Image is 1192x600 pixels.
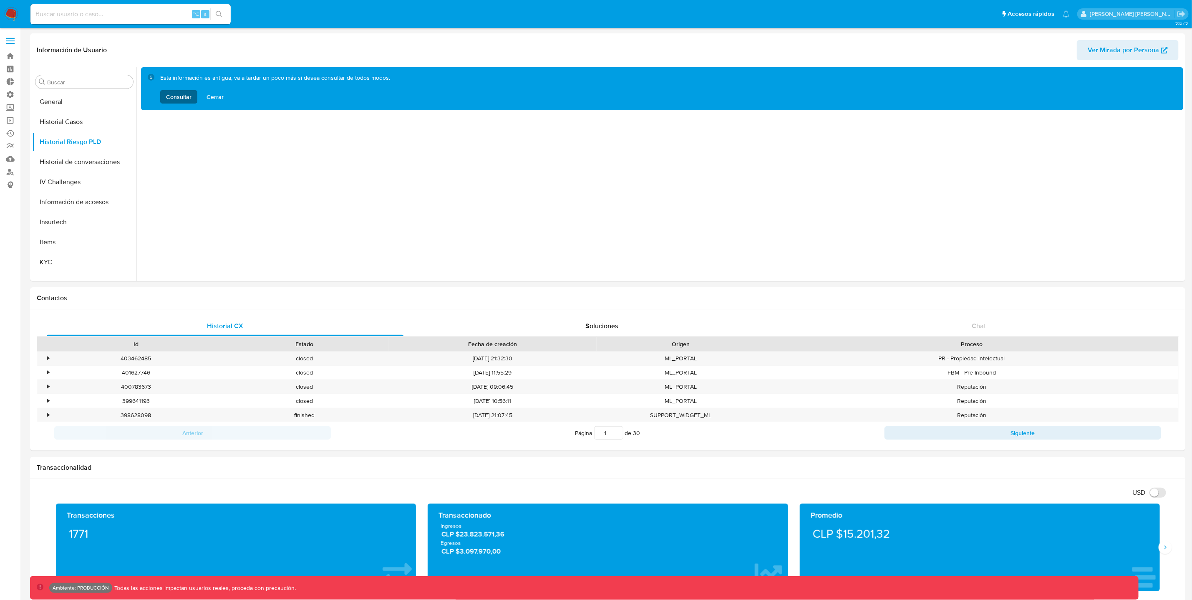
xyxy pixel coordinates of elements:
[47,411,49,419] div: •
[32,212,136,232] button: Insurtech
[37,294,1179,302] h1: Contactos
[220,408,389,422] div: finished
[37,46,107,54] h1: Información de Usuario
[160,90,197,104] button: Consultar
[37,463,1179,472] h1: Transaccionalidad
[47,354,49,362] div: •
[30,9,231,20] input: Buscar usuario o caso...
[32,172,136,192] button: IV Challenges
[32,152,136,172] button: Historial de conversaciones
[597,352,765,365] div: ML_PORTAL
[1088,40,1159,60] span: Ver Mirada por Persona
[771,340,1172,348] div: Proceso
[52,408,220,422] div: 398628098
[39,78,45,85] button: Buscar
[1177,10,1186,18] a: Salir
[32,112,136,132] button: Historial Casos
[193,10,199,18] span: ⌥
[633,429,640,437] span: 30
[220,366,389,380] div: closed
[160,74,390,104] div: Esta información es antigua, va a tardar un poco más si desea consultar de todos modos.
[585,321,618,331] span: Soluciones
[210,8,227,20] button: search-icon
[54,426,331,440] button: Anterior
[602,340,759,348] div: Origen
[597,366,765,380] div: ML_PORTAL
[220,352,389,365] div: closed
[575,426,640,440] span: Página de
[52,366,220,380] div: 401627746
[220,380,389,394] div: closed
[765,380,1178,394] div: Reputación
[389,380,597,394] div: [DATE] 09:06:45
[1090,10,1174,18] p: leidy.martinez@mercadolibre.com.co
[58,340,214,348] div: Id
[220,394,389,408] div: closed
[166,90,192,104] span: Consultar
[32,132,136,152] button: Historial Riesgo PLD
[32,252,136,272] button: KYC
[47,78,130,86] input: Buscar
[597,408,765,422] div: SUPPORT_WIDGET_ML
[47,369,49,377] div: •
[204,10,207,18] span: s
[1077,40,1179,60] button: Ver Mirada por Persona
[885,426,1161,440] button: Siguiente
[1008,10,1054,18] span: Accesos rápidos
[32,272,136,292] button: Lista Interna
[207,90,224,104] span: Cerrar
[112,584,296,592] p: Todas las acciones impactan usuarios reales, proceda con precaución.
[597,380,765,394] div: ML_PORTAL
[1063,10,1070,18] a: Notificaciones
[32,232,136,252] button: Items
[389,408,597,422] div: [DATE] 21:07:45
[765,394,1178,408] div: Reputación
[389,366,597,380] div: [DATE] 11:55:29
[765,408,1178,422] div: Reputación
[47,397,49,405] div: •
[597,394,765,408] div: ML_PORTAL
[395,340,591,348] div: Fecha de creación
[52,394,220,408] div: 399641193
[972,321,986,331] span: Chat
[765,366,1178,380] div: FBM - Pre Inbound
[32,92,136,112] button: General
[765,352,1178,365] div: PR - Propiedad intelectual
[52,352,220,365] div: 403462485
[389,394,597,408] div: [DATE] 10:56:11
[32,192,136,212] button: Información de accesos
[201,90,229,104] button: Cerrar
[389,352,597,365] div: [DATE] 21:32:30
[207,321,243,331] span: Historial CX
[47,383,49,391] div: •
[52,380,220,394] div: 400783673
[53,586,109,590] p: Ambiente: PRODUCCIÓN
[226,340,383,348] div: Estado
